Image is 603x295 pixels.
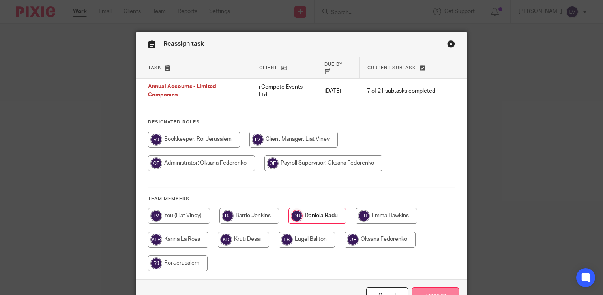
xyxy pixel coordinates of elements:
[447,40,455,51] a: Close this dialog window
[148,66,161,70] span: Task
[324,87,352,95] p: [DATE]
[359,79,443,103] td: 7 of 21 subtasks completed
[148,196,455,202] h4: Team members
[148,84,216,98] span: Annual Accounts - Limited Companies
[367,66,416,70] span: Current subtask
[163,41,204,47] span: Reassign task
[148,119,455,125] h4: Designated Roles
[324,62,343,66] span: Due by
[259,66,277,70] span: Client
[259,83,308,99] p: i Compete Events Ltd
